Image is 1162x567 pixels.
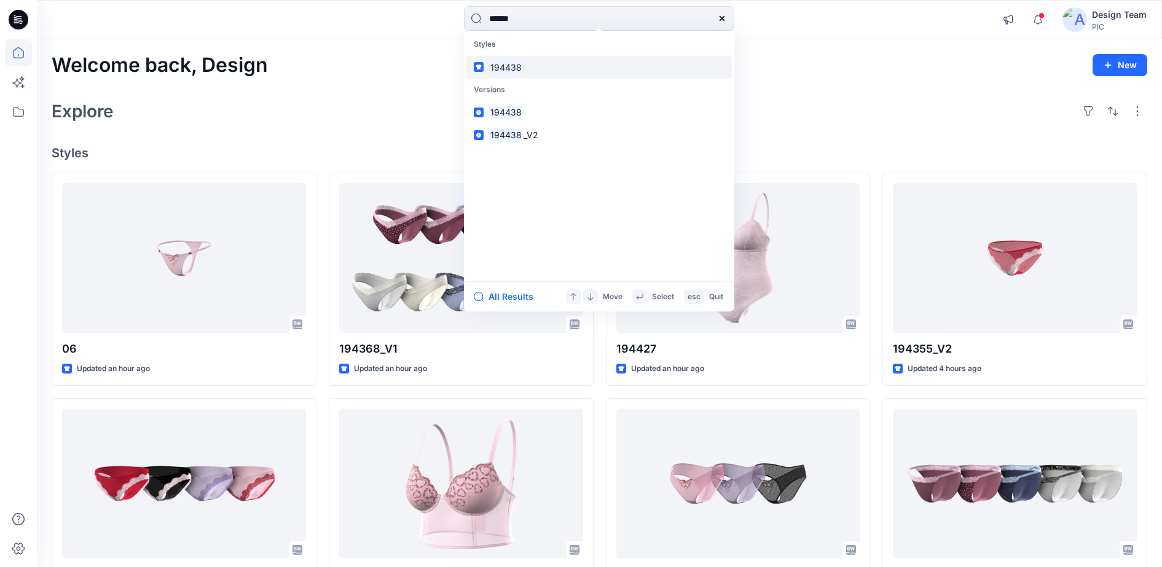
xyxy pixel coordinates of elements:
div: PIC [1092,22,1147,31]
mark: 194438 [489,60,524,74]
p: Select [652,291,674,303]
span: _V2 [524,130,538,140]
p: esc [688,291,701,303]
a: 194357_V1 [339,409,583,559]
p: Styles [466,33,732,56]
p: Updated an hour ago [354,362,427,375]
p: Updated an hour ago [631,362,704,375]
p: Updated an hour ago [77,362,150,375]
p: Move [603,291,622,303]
a: 194427 [616,183,860,334]
button: All Results [474,289,541,304]
a: 194447_V2 [893,409,1137,559]
p: Versions [466,79,732,101]
p: 194368_V1 [339,340,583,358]
div: Design Team [1092,7,1147,22]
a: 194368_V1 [339,183,583,334]
p: 194427 [616,340,860,358]
h2: Explore [52,101,114,121]
a: 194355_V1 [62,409,306,559]
a: 194438_V2 [466,123,732,146]
mark: 194438 [489,105,524,119]
a: 194438 [466,56,732,79]
p: Quit [709,291,723,303]
p: Updated 4 hours ago [908,362,981,375]
p: 194355_V2 [893,340,1137,358]
a: 194438 [466,101,732,123]
a: 194355_V2 [893,183,1137,334]
a: 194362_V1 [616,409,860,559]
p: 06 [62,340,306,358]
img: avatar [1062,7,1087,32]
a: 06 [62,183,306,334]
button: New [1093,54,1147,76]
h4: Styles [52,146,1147,160]
mark: 194438 [489,128,524,142]
h2: Welcome back, Design [52,54,268,77]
